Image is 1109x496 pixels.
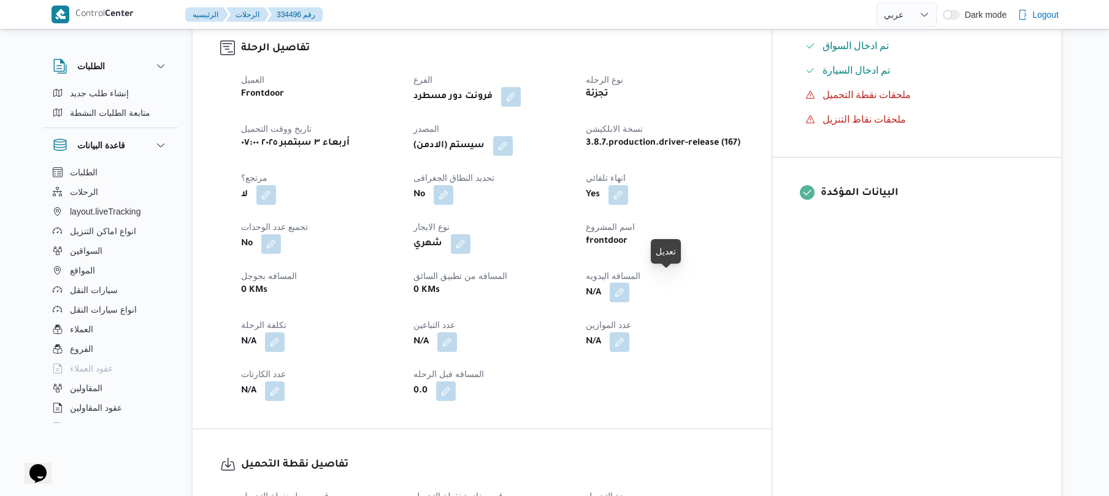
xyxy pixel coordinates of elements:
[800,61,1034,80] button: تم ادخال السيارة
[413,283,440,298] b: 0 KMs
[185,7,228,22] button: الرئيسيه
[12,447,52,484] iframe: chat widget
[241,384,256,399] b: N/A
[70,224,136,238] span: انواع اماكن التنزيل
[48,241,173,261] button: السواقين
[48,221,173,241] button: انواع اماكن التنزيل
[241,457,744,473] h3: تفاصيل نقطة التحميل
[70,204,140,219] span: layout.liveTracking
[586,222,635,232] span: اسم المشروع
[241,87,284,102] b: Frontdoor
[241,271,297,281] span: المسافه بجوجل
[48,339,173,359] button: الفروع
[241,237,253,251] b: No
[823,65,891,75] span: تم ادخال السيارة
[413,222,450,232] span: نوع الايجار
[586,188,600,202] b: Yes
[70,105,150,120] span: متابعة الطلبات النشطة
[823,90,911,100] span: ملحقات نقطة التحميل
[656,244,676,259] div: تعديل
[43,162,178,428] div: قاعدة البيانات
[48,319,173,339] button: العملاء
[70,185,98,199] span: الرحلات
[48,359,173,378] button: عقود العملاء
[586,234,627,249] b: frontdoor
[960,10,1007,20] span: Dark mode
[586,87,608,102] b: تجزئة
[586,75,623,85] span: نوع الرحله
[586,320,631,330] span: عدد الموازين
[70,381,102,395] span: المقاولين
[413,173,494,183] span: تحديد النطاق الجغرافى
[70,302,137,317] span: انواع سيارات النقل
[823,40,889,51] span: تم ادخال السواق
[823,39,889,53] span: تم ادخال السواق
[413,75,432,85] span: الفرع
[821,185,1034,202] h3: البيانات المؤكدة
[586,286,601,300] b: N/A
[413,188,425,202] b: No
[48,280,173,300] button: سيارات النقل
[53,59,168,74] button: الطلبات
[48,202,173,221] button: layout.liveTracking
[48,103,173,123] button: متابعة الطلبات النشطة
[800,36,1034,56] button: تم ادخال السواق
[241,136,350,151] b: أربعاء ٣ سبتمبر ٢٠٢٥ ٠٧:٠٠
[48,398,173,418] button: عقود المقاولين
[241,40,744,57] h3: تفاصيل الرحلة
[48,162,173,182] button: الطلبات
[586,335,601,349] b: N/A
[241,283,267,298] b: 0 KMs
[413,271,507,281] span: المسافه من تطبيق السائق
[241,369,286,379] span: عدد الكارتات
[823,114,907,124] span: ملحقات نقاط التنزيل
[48,378,173,398] button: المقاولين
[70,341,93,356] span: الفروع
[413,139,485,153] b: (سيستم (الادمن
[105,10,134,20] b: Center
[586,271,640,281] span: المسافه اليدويه
[77,59,105,74] h3: الطلبات
[70,243,102,258] span: السواقين
[70,420,121,435] span: اجهزة التليفون
[48,261,173,280] button: المواقع
[800,85,1034,105] button: ملحقات نقطة التحميل
[52,6,69,23] img: X8yXhbKr1z7QwAAAABJRU5ErkJggg==
[267,7,323,22] button: 334496 رقم
[413,237,442,251] b: شهري
[413,124,439,134] span: المصدر
[77,138,125,153] h3: قاعدة البيانات
[413,335,429,349] b: N/A
[70,86,129,101] span: إنشاء طلب جديد
[823,88,911,102] span: ملحقات نقطة التحميل
[1032,7,1059,22] span: Logout
[241,335,256,349] b: N/A
[413,384,428,399] b: 0.0
[586,136,740,151] b: 3.8.7.production.driver-release (167)
[241,124,312,134] span: تاريخ ووقت التحميل
[226,7,269,22] button: الرحلات
[413,90,493,104] b: فرونت دور مسطرد
[413,320,455,330] span: عدد التباعين
[241,320,286,330] span: تكلفة الرحلة
[48,83,173,103] button: إنشاء طلب جديد
[70,165,98,180] span: الطلبات
[70,263,95,278] span: المواقع
[241,222,308,232] span: تجميع عدد الوحدات
[43,83,178,128] div: الطلبات
[823,63,891,78] span: تم ادخال السيارة
[48,182,173,202] button: الرحلات
[70,361,113,376] span: عقود العملاء
[48,300,173,319] button: انواع سيارات النقل
[241,75,264,85] span: العميل
[823,112,907,127] span: ملحقات نقاط التنزيل
[241,173,267,183] span: مرتجع؟
[70,400,122,415] span: عقود المقاولين
[413,369,484,379] span: المسافه فبل الرحله
[1013,2,1064,27] button: Logout
[48,418,173,437] button: اجهزة التليفون
[800,110,1034,129] button: ملحقات نقاط التنزيل
[70,283,118,297] span: سيارات النقل
[53,138,168,153] button: قاعدة البيانات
